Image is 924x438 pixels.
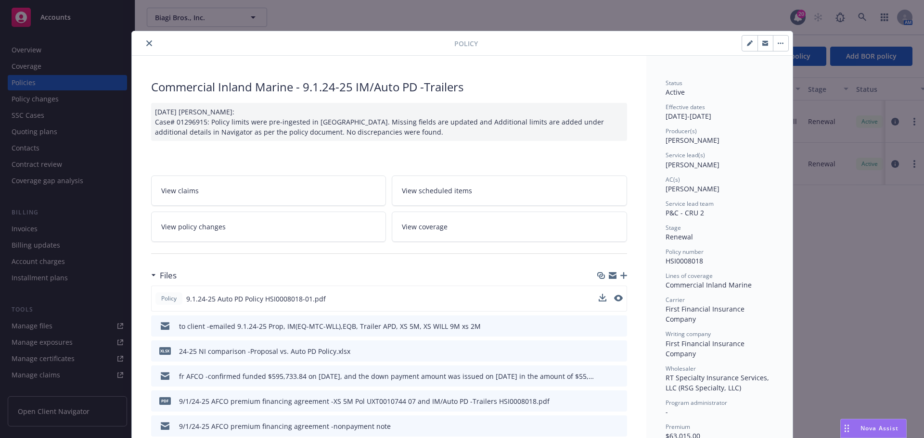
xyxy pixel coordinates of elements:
[666,103,705,111] span: Effective dates
[179,421,391,431] div: 9/1/24-25 AFCO premium financing agreement -nonpayment note
[666,200,714,208] span: Service lead team
[666,373,771,392] span: RT Specialty Insurance Services, LLC (RSG Specialty, LLC)
[666,151,705,159] span: Service lead(s)
[666,296,685,304] span: Carrier
[151,212,386,242] a: View policy changes
[615,346,623,356] button: preview file
[179,346,350,356] div: 24-25 NI comparison -Proposal vs. Auto PD Policy.xlsx
[666,330,711,338] span: Writing company
[615,371,623,381] button: preview file
[615,396,623,406] button: preview file
[666,184,719,193] span: [PERSON_NAME]
[666,304,746,324] span: First Financial Insurance Company
[666,127,697,135] span: Producer(s)
[666,136,719,145] span: [PERSON_NAME]
[159,294,179,303] span: Policy
[143,38,155,49] button: close
[186,294,326,304] span: 9.1.24-25 Auto PD Policy HSI0008018-01.pdf
[666,399,727,407] span: Program administrator
[159,347,171,354] span: xlsx
[614,295,623,301] button: preview file
[454,38,478,49] span: Policy
[179,321,481,331] div: to client -emailed 9.1.24-25 Prop, IM(EQ-MTC-WLL),EQB, Trailer APD, XS 5M, XS WILL 9M xs 2M
[402,222,448,232] span: View coverage
[599,396,607,406] button: download file
[666,272,713,280] span: Lines of coverage
[599,421,607,431] button: download file
[160,269,177,282] h3: Files
[392,175,627,206] a: View scheduled items
[179,396,550,406] div: 9/1/24-25 AFCO premium financing agreement -XS 5M Pol UXT0010744 07 and IM/Auto PD -Trailers HSI0...
[599,294,606,301] button: download file
[161,222,226,232] span: View policy changes
[615,421,623,431] button: preview file
[860,424,898,432] span: Nova Assist
[666,423,690,431] span: Premium
[614,294,623,304] button: preview file
[666,175,680,184] span: AC(s)
[666,407,668,416] span: -
[666,280,752,289] span: Commercial Inland Marine
[841,419,853,438] div: Drag to move
[599,346,607,356] button: download file
[179,371,595,381] div: fr AFCO -confirmed funded $595,733.84 on [DATE], and the down payment amount was issued on [DATE]...
[159,397,171,404] span: pdf
[666,364,696,373] span: Wholesaler
[666,160,719,169] span: [PERSON_NAME]
[161,186,199,196] span: View claims
[599,294,606,304] button: download file
[151,175,386,206] a: View claims
[666,88,685,97] span: Active
[151,103,627,141] div: [DATE] [PERSON_NAME]: Case# 01296915: Policy limits were pre-ingested in [GEOGRAPHIC_DATA]. Missi...
[666,103,773,121] div: [DATE] - [DATE]
[402,186,472,196] span: View scheduled items
[599,321,607,331] button: download file
[151,79,627,95] div: Commercial Inland Marine - 9.1.24-25 IM/Auto PD -Trailers
[666,232,693,241] span: Renewal
[666,208,704,217] span: P&C - CRU 2
[666,224,681,232] span: Stage
[151,269,177,282] div: Files
[615,321,623,331] button: preview file
[666,248,704,256] span: Policy number
[666,79,682,87] span: Status
[666,339,746,358] span: First Financial Insurance Company
[840,419,907,438] button: Nova Assist
[392,212,627,242] a: View coverage
[666,256,703,265] span: HSI0008018
[599,371,607,381] button: download file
